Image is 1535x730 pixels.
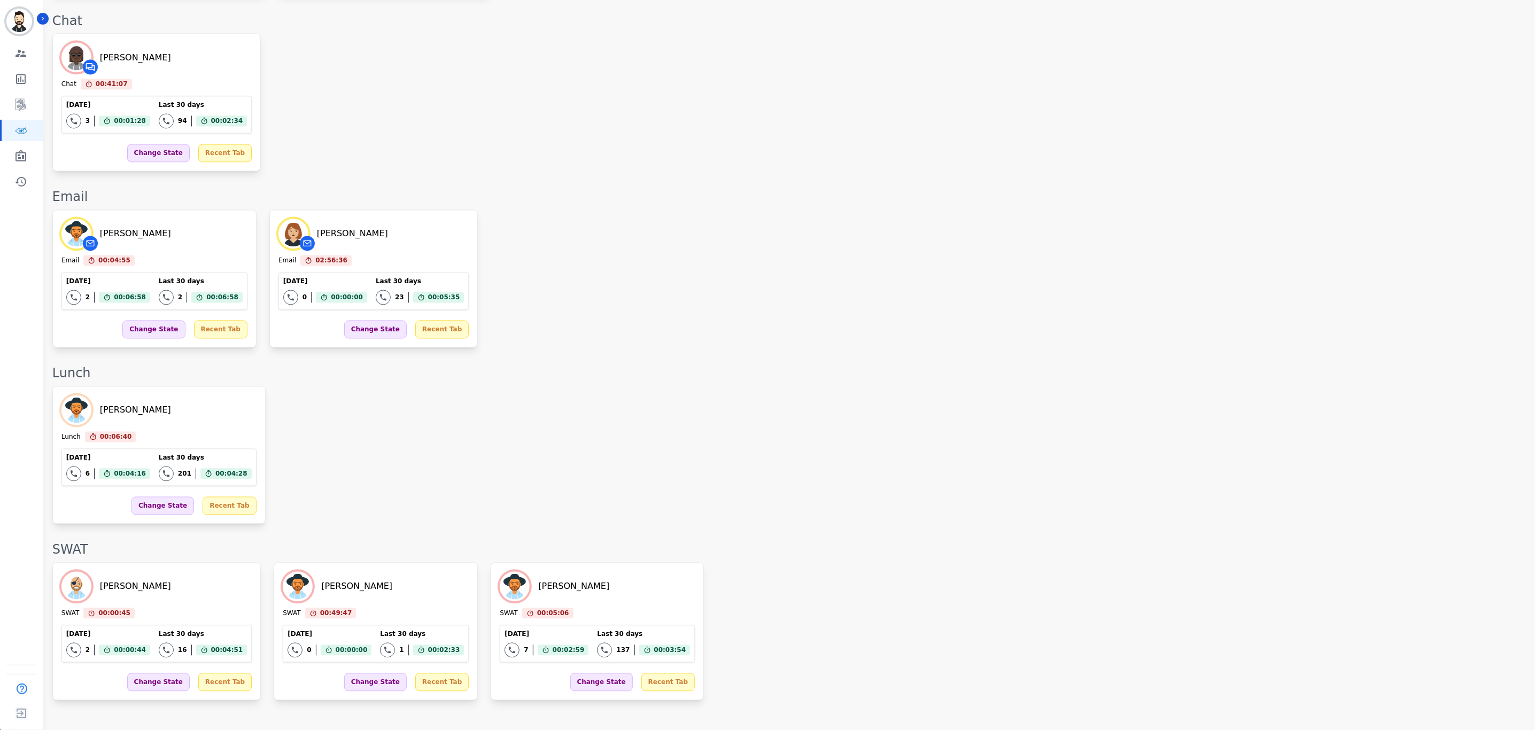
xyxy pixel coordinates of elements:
[399,646,404,655] div: 1
[61,43,91,73] img: Avatar
[178,470,191,478] div: 201
[206,292,238,303] span: 00:06:58
[500,572,530,602] img: Avatar
[100,432,132,442] span: 00:06:40
[178,117,187,126] div: 94
[159,277,243,286] div: Last 30 days
[428,292,460,303] span: 00:05:35
[98,255,130,266] span: 00:04:55
[283,609,300,619] div: SWAT
[317,228,388,240] div: [PERSON_NAME]
[505,630,588,639] div: [DATE]
[307,646,311,655] div: 0
[127,144,190,162] div: Change State
[344,673,407,692] div: Change State
[321,580,392,593] div: [PERSON_NAME]
[415,321,469,339] div: Recent Tab
[315,255,347,266] span: 02:56:36
[86,470,90,478] div: 6
[100,404,171,417] div: [PERSON_NAME]
[114,292,146,303] span: 00:06:58
[86,293,90,302] div: 2
[537,608,569,619] span: 00:05:06
[159,101,247,110] div: Last 30 days
[178,646,187,655] div: 16
[278,257,296,266] div: Email
[127,673,190,692] div: Change State
[114,116,146,127] span: 00:01:28
[211,116,243,127] span: 00:02:34
[114,645,146,656] span: 00:00:44
[159,630,247,639] div: Last 30 days
[66,454,150,462] div: [DATE]
[159,454,252,462] div: Last 30 days
[66,101,150,110] div: [DATE]
[61,395,91,425] img: Avatar
[428,645,460,656] span: 00:02:33
[211,645,243,656] span: 00:04:51
[215,469,247,479] span: 00:04:28
[303,293,307,302] div: 0
[6,9,32,34] img: Bordered avatar
[52,541,1524,558] div: SWAT
[283,572,313,602] img: Avatar
[597,630,690,639] div: Last 30 days
[524,646,528,655] div: 7
[96,79,128,90] span: 00:41:07
[283,277,367,286] div: [DATE]
[61,433,81,442] div: Lunch
[178,293,182,302] div: 2
[98,608,130,619] span: 00:00:45
[616,646,630,655] div: 137
[61,572,91,602] img: Avatar
[131,497,194,515] div: Change State
[278,219,308,249] img: Avatar
[331,292,363,303] span: 00:00:00
[86,646,90,655] div: 2
[100,580,171,593] div: [PERSON_NAME]
[194,321,247,339] div: Recent Tab
[336,645,368,656] span: 00:00:00
[52,365,1524,382] div: Lunch
[198,144,252,162] div: Recent Tab
[198,673,252,692] div: Recent Tab
[380,630,464,639] div: Last 30 days
[61,257,79,266] div: Email
[122,321,185,339] div: Change State
[66,630,150,639] div: [DATE]
[344,321,407,339] div: Change State
[570,673,633,692] div: Change State
[203,497,256,515] div: Recent Tab
[114,469,146,479] span: 00:04:16
[500,609,517,619] div: SWAT
[654,645,686,656] span: 00:03:54
[100,51,171,64] div: [PERSON_NAME]
[100,228,171,240] div: [PERSON_NAME]
[61,219,91,249] img: Avatar
[641,673,695,692] div: Recent Tab
[320,608,352,619] span: 00:49:47
[395,293,404,302] div: 23
[415,673,469,692] div: Recent Tab
[66,277,150,286] div: [DATE]
[538,580,609,593] div: [PERSON_NAME]
[52,189,1524,206] div: Email
[86,117,90,126] div: 3
[553,645,585,656] span: 00:02:59
[288,630,371,639] div: [DATE]
[376,277,464,286] div: Last 30 days
[52,12,1524,29] div: Chat
[61,80,76,90] div: Chat
[61,609,79,619] div: SWAT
